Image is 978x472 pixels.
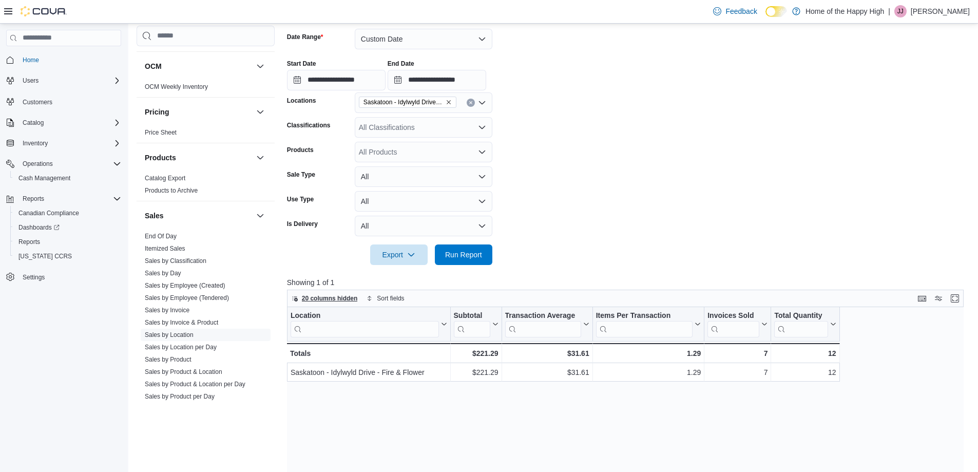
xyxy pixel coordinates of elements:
a: Price Sheet [145,129,177,136]
div: Products [137,172,275,201]
a: Customers [18,96,56,108]
button: [US_STATE] CCRS [10,249,125,263]
button: 20 columns hidden [287,292,362,305]
button: Subtotal [453,311,498,337]
button: Invoices Sold [707,311,768,337]
span: Sales by Employee (Created) [145,281,225,290]
span: Reports [23,195,44,203]
span: Sales by Employee (Tendered) [145,294,229,302]
span: [US_STATE] CCRS [18,252,72,260]
span: Reports [14,236,121,248]
span: Catalog [23,119,44,127]
div: OCM [137,81,275,97]
div: $31.61 [505,366,589,379]
button: Reports [18,193,48,205]
div: $31.61 [505,347,589,360]
span: Settings [18,271,121,284]
span: Operations [23,160,53,168]
button: Open list of options [478,148,486,156]
div: 12 [774,366,836,379]
div: Location [291,311,439,337]
button: Pricing [145,107,252,117]
div: Totals [290,347,447,360]
div: Subtotal [453,311,490,321]
span: Sales by Product & Location per Day [145,380,245,388]
button: Settings [2,270,125,285]
span: Settings [23,273,45,281]
button: Open list of options [478,99,486,107]
div: Invoices Sold [707,311,759,321]
button: Display options [932,292,945,305]
div: Subtotal [453,311,490,337]
button: Inventory [18,137,52,149]
span: Sales by Day [145,269,181,277]
label: Products [287,146,314,154]
a: [US_STATE] CCRS [14,250,76,262]
div: $221.29 [453,366,498,379]
label: Sale Type [287,171,315,179]
span: Sales by Product per Day [145,392,215,401]
div: Total Quantity [774,311,828,321]
span: Home [23,56,39,64]
button: Total Quantity [774,311,836,337]
a: End Of Day [145,233,177,240]
a: Sales by Invoice & Product [145,319,218,326]
a: Sales by Employee (Tendered) [145,294,229,301]
button: Location [291,311,447,337]
span: JJ [897,5,904,17]
a: Sales by Location per Day [145,344,217,351]
div: 1.29 [596,347,701,360]
label: Use Type [287,195,314,203]
span: Products to Archive [145,186,198,195]
span: Customers [18,95,121,108]
a: Sales by Employee (Created) [145,282,225,289]
button: All [355,216,492,236]
label: Start Date [287,60,316,68]
span: Inventory [23,139,48,147]
a: Sales by Product per Day [145,393,215,400]
a: Catalog Export [145,175,185,182]
div: 7 [707,366,768,379]
button: Users [2,73,125,88]
span: Canadian Compliance [14,207,121,219]
button: Open list of options [478,123,486,131]
span: Sales by Invoice [145,306,189,314]
span: Home [18,53,121,66]
button: Catalog [2,116,125,130]
button: Catalog [18,117,48,129]
button: Reports [2,192,125,206]
div: Pricing [137,126,275,143]
button: Items Per Transaction [596,311,701,337]
span: Run Report [445,250,482,260]
div: Invoices Sold [707,311,759,337]
a: Sales by Invoice [145,307,189,314]
span: Users [18,74,121,87]
a: Products to Archive [145,187,198,194]
div: Sales [137,230,275,407]
div: James Jamieson [894,5,907,17]
button: Sales [254,210,266,222]
button: Export [370,244,428,265]
span: Reports [18,238,40,246]
button: All [355,191,492,212]
a: OCM Weekly Inventory [145,83,208,90]
button: Inventory [2,136,125,150]
button: All [355,166,492,187]
a: Dashboards [14,221,64,234]
div: Total Quantity [774,311,828,337]
button: Run Report [435,244,492,265]
span: Users [23,77,39,85]
button: Customers [2,94,125,109]
input: Press the down key to open a popover containing a calendar. [287,70,386,90]
p: [PERSON_NAME] [911,5,970,17]
a: Sales by Classification [145,257,206,265]
label: Locations [287,97,316,105]
label: Date Range [287,33,323,41]
span: Sales by Product & Location [145,368,222,376]
span: Sales by Product [145,355,191,364]
span: Customers [23,98,52,106]
a: Home [18,54,43,66]
button: Cash Management [10,171,125,185]
div: 1.29 [596,366,701,379]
